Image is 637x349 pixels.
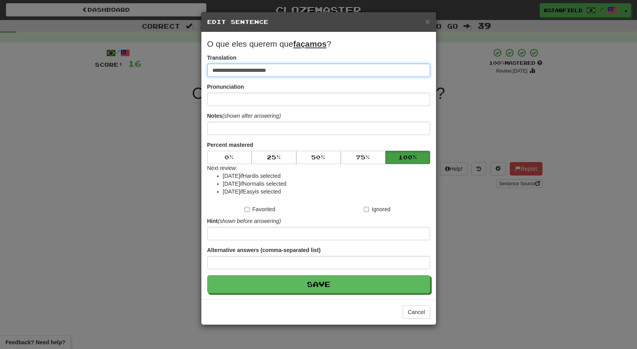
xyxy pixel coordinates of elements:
[207,151,430,164] div: Percent mastered
[223,180,430,188] li: [DATE] if Normal is selected
[218,218,281,224] em: (shown before answering)
[425,17,430,26] span: ×
[222,113,281,119] em: (shown after answering)
[207,112,281,120] label: Notes
[207,54,237,62] label: Translation
[207,275,430,293] button: Save
[296,151,341,164] button: 50%
[364,205,390,213] label: Ignored
[425,17,430,26] button: Close
[245,207,250,212] input: Favorited
[207,164,430,196] div: Next review:
[207,151,252,164] button: 0%
[207,246,321,254] label: Alternative answers (comma-separated list)
[385,151,430,164] button: 100%
[223,172,430,180] li: [DATE] if Hard is selected
[223,188,430,196] li: [DATE] if Easy is selected
[207,18,430,26] h5: Edit Sentence
[341,151,385,164] button: 75%
[252,151,296,164] button: 25%
[403,305,430,319] button: Cancel
[364,207,369,212] input: Ignored
[207,217,281,225] label: Hint
[245,205,275,213] label: Favorited
[207,141,254,149] label: Percent mastered
[293,39,327,48] u: façamos
[207,83,244,91] label: Pronunciation
[207,38,430,50] p: O que eles querem que ?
